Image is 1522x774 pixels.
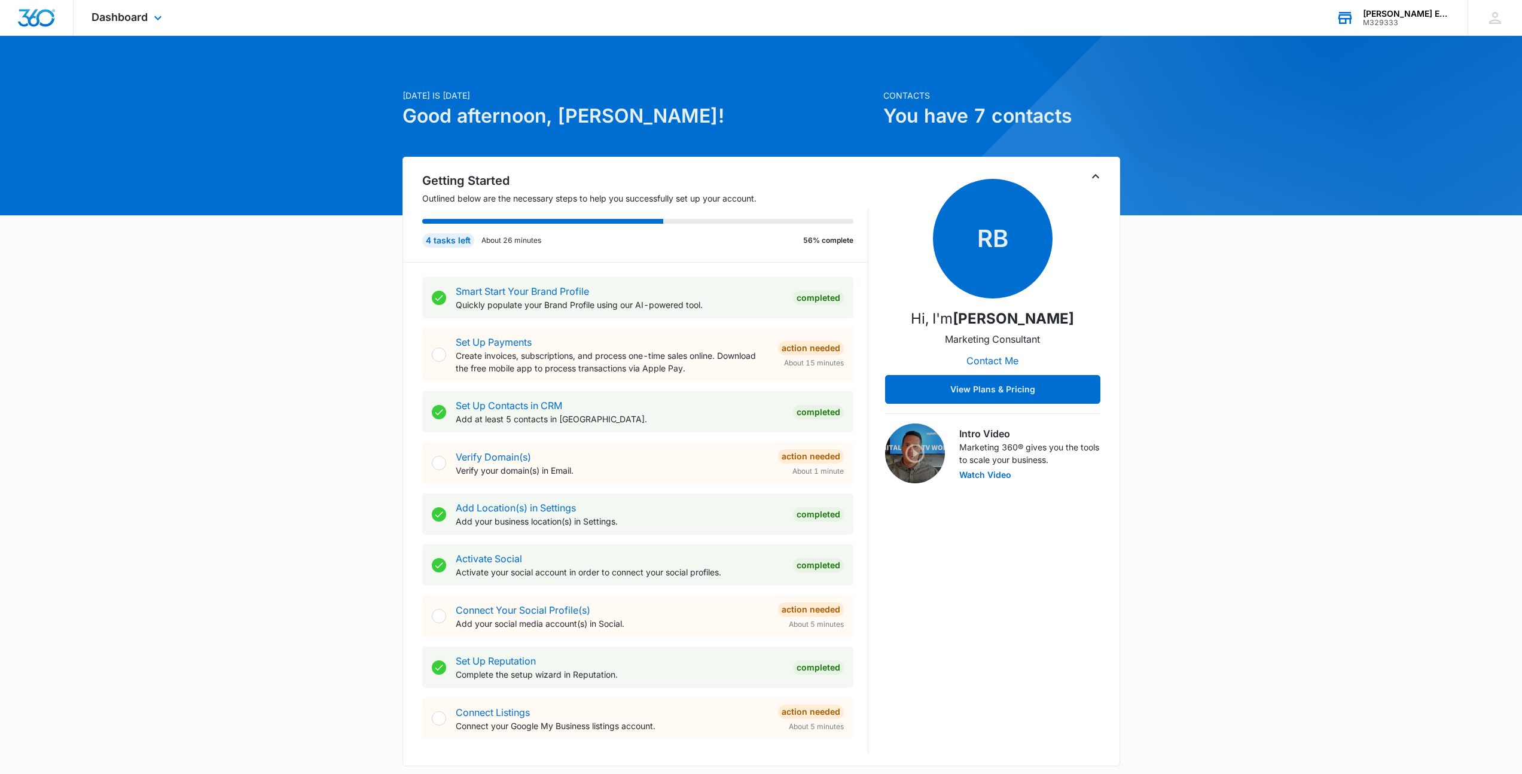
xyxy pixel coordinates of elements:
span: About 5 minutes [789,619,844,630]
p: Quickly populate your Brand Profile using our AI-powered tool. [456,298,783,311]
button: Watch Video [959,471,1011,479]
div: Completed [793,507,844,522]
p: Complete the setup wizard in Reputation. [456,668,783,681]
p: Marketing 360® gives you the tools to scale your business. [959,441,1100,466]
span: About 5 minutes [789,721,844,732]
p: Contacts [883,89,1120,102]
p: [DATE] is [DATE] [402,89,876,102]
h1: Good afternoon, [PERSON_NAME]! [402,102,876,130]
p: About 26 minutes [481,235,541,246]
div: Completed [793,558,844,572]
a: Connect Listings [456,706,530,718]
span: About 15 minutes [784,358,844,368]
p: Activate your social account in order to connect your social profiles. [456,566,783,578]
p: Outlined below are the necessary steps to help you successfully set up your account. [422,192,868,205]
p: Add at least 5 contacts in [GEOGRAPHIC_DATA]. [456,413,783,425]
div: Action Needed [778,705,844,719]
div: Action Needed [778,602,844,617]
a: Smart Start Your Brand Profile [456,285,589,297]
button: View Plans & Pricing [885,375,1100,404]
button: Contact Me [954,346,1030,375]
h2: Getting Started [422,172,868,190]
div: Completed [793,405,844,419]
a: Set Up Payments [456,336,532,348]
p: Verify your domain(s) in Email. [456,464,768,477]
a: Activate Social [456,553,522,565]
a: Set Up Contacts in CRM [456,400,562,412]
a: Verify Domain(s) [456,451,531,463]
a: Add Location(s) in Settings [456,502,576,514]
img: Intro Video [885,423,945,483]
strong: [PERSON_NAME] [953,310,1074,327]
div: Completed [793,660,844,675]
div: account name [1363,9,1450,19]
p: Create invoices, subscriptions, and process one-time sales online. Download the free mobile app t... [456,349,768,374]
span: RB [933,179,1053,298]
div: 4 tasks left [422,233,474,248]
h3: Intro Video [959,426,1100,441]
div: Action Needed [778,449,844,464]
p: Add your social media account(s) in Social. [456,617,768,630]
div: account id [1363,19,1450,27]
p: 56% complete [803,235,853,246]
a: Connect Your Social Profile(s) [456,604,590,616]
p: Marketing Consultant [945,332,1040,346]
p: Connect your Google My Business listings account. [456,720,768,732]
p: Hi, I'm [911,308,1074,330]
span: Dashboard [91,11,148,23]
h1: You have 7 contacts [883,102,1120,130]
span: About 1 minute [792,466,844,477]
div: Completed [793,291,844,305]
div: Action Needed [778,341,844,355]
button: Toggle Collapse [1088,169,1103,184]
a: Set Up Reputation [456,655,536,667]
p: Add your business location(s) in Settings. [456,515,783,528]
